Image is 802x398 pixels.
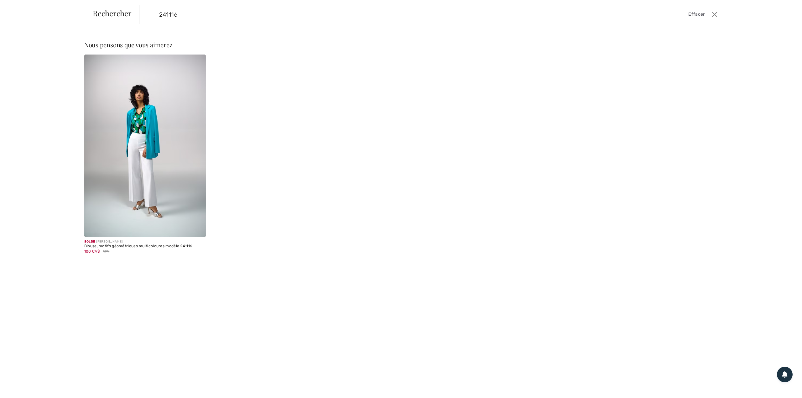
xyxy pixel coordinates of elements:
[84,239,206,244] div: [PERSON_NAME]
[14,4,27,10] span: Chat
[84,55,206,237] img: Blouse, motifs géométriques multicoloures modèle 241116. Black/Multi
[93,9,132,17] span: Rechercher
[710,9,719,19] button: Ferme
[84,244,206,249] div: Blouse, motifs géométriques multicoloures modèle 241116
[84,240,95,244] span: Solde
[84,249,100,254] span: 100 CA$
[84,40,173,49] span: Nous pensons que vous aimerez
[103,249,109,254] span: 199
[688,11,705,18] span: Effacer
[154,5,571,24] input: TAPER POUR RECHERCHER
